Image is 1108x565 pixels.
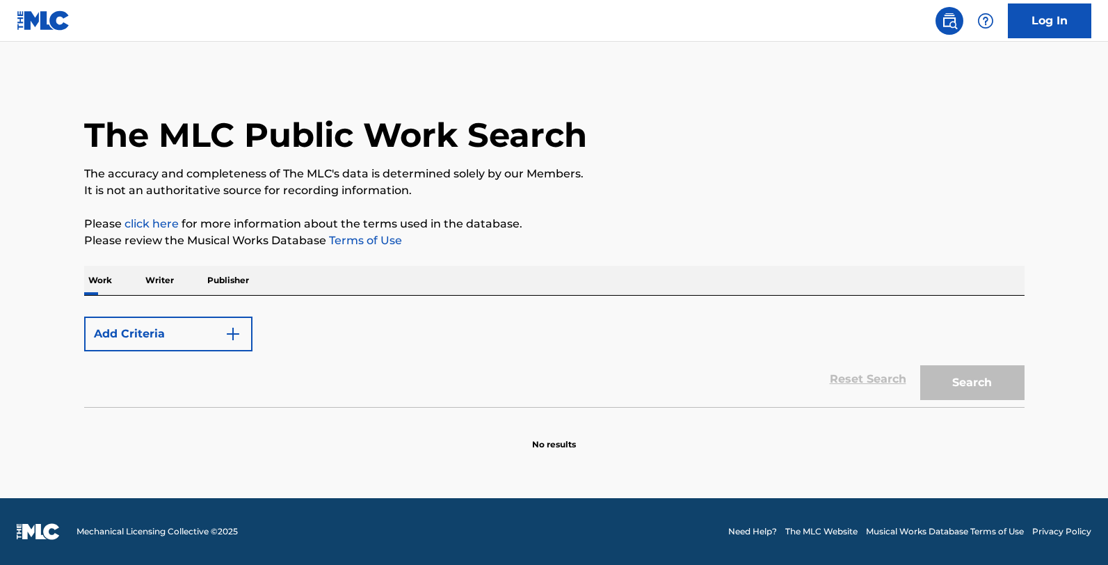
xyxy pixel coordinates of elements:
[17,10,70,31] img: MLC Logo
[532,422,576,451] p: No results
[977,13,994,29] img: help
[125,217,179,230] a: click here
[972,7,999,35] div: Help
[728,525,777,538] a: Need Help?
[1038,498,1108,565] iframe: Chat Widget
[17,523,60,540] img: logo
[1008,3,1091,38] a: Log In
[785,525,858,538] a: The MLC Website
[84,266,116,295] p: Work
[225,326,241,342] img: 9d2ae6d4665cec9f34b9.svg
[84,182,1025,199] p: It is not an authoritative source for recording information.
[84,310,1025,407] form: Search Form
[203,266,253,295] p: Publisher
[84,317,252,351] button: Add Criteria
[84,114,587,156] h1: The MLC Public Work Search
[326,234,402,247] a: Terms of Use
[1032,525,1091,538] a: Privacy Policy
[84,216,1025,232] p: Please for more information about the terms used in the database.
[77,525,238,538] span: Mechanical Licensing Collective © 2025
[84,232,1025,249] p: Please review the Musical Works Database
[866,525,1024,538] a: Musical Works Database Terms of Use
[936,7,963,35] a: Public Search
[141,266,178,295] p: Writer
[941,13,958,29] img: search
[84,166,1025,182] p: The accuracy and completeness of The MLC's data is determined solely by our Members.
